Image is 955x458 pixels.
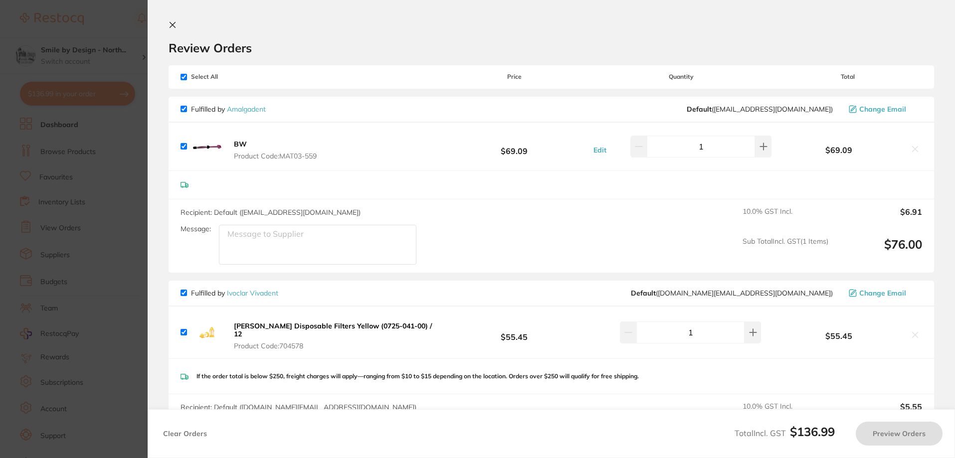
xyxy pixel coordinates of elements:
a: Ivoclar Vivadent [227,289,278,298]
button: [PERSON_NAME] Disposable Filters Yellow (0725-041-00) / 12 Product Code:704578 [231,321,440,350]
button: Clear Orders [160,422,210,446]
b: $55.45 [440,323,588,341]
span: Total [774,73,922,80]
button: Change Email [846,105,922,114]
b: Default [631,289,656,298]
button: BW Product Code:MAT03-559 [231,140,320,160]
p: Fulfilled by [191,289,278,297]
b: BW [234,140,247,149]
b: $69.09 [774,146,904,154]
p: Fulfilled by [191,105,266,113]
b: [PERSON_NAME] Disposable Filters Yellow (0725-041-00) / 12 [234,321,432,338]
h2: Review Orders [169,40,934,55]
span: 10.0 % GST Incl. [743,402,828,424]
img: ZGNkaXp1eg [191,316,223,348]
output: $6.91 [836,207,922,229]
p: If the order total is below $250, freight charges will apply—ranging from $10 to $15 depending on... [196,373,639,380]
label: Message: [181,225,211,233]
span: Total Incl. GST [735,428,835,438]
b: $55.45 [774,331,904,340]
button: Change Email [846,289,922,298]
span: Product Code: 704578 [234,342,437,350]
span: Change Email [859,289,906,297]
span: Recipient: Default ( [DOMAIN_NAME][EMAIL_ADDRESS][DOMAIN_NAME] ) [181,403,416,412]
span: info@amalgadent.com.au [687,105,833,113]
img: ZzIzZzA5dw [191,131,223,162]
span: Select All [181,73,280,80]
span: Recipient: Default ( [EMAIL_ADDRESS][DOMAIN_NAME] ) [181,208,361,217]
span: Quantity [588,73,774,80]
span: orders.au@ivoclar.com [631,289,833,297]
output: $76.00 [836,237,922,265]
button: Preview Orders [856,422,943,446]
span: 10.0 % GST Incl. [743,207,828,229]
span: Change Email [859,105,906,113]
span: Price [440,73,588,80]
b: Default [687,105,712,114]
span: Sub Total Incl. GST ( 1 Items) [743,237,828,265]
button: Edit [590,146,609,154]
output: $5.55 [836,402,922,424]
b: $136.99 [790,424,835,439]
b: $69.09 [440,137,588,155]
a: Amalgadent [227,105,266,114]
span: Product Code: MAT03-559 [234,152,317,160]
